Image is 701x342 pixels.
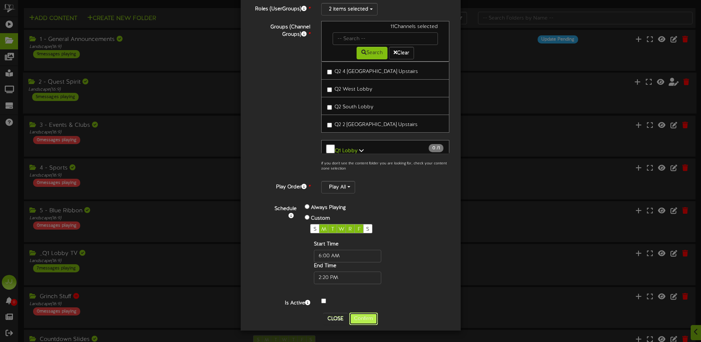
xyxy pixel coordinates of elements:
[366,227,369,232] span: S
[311,215,330,222] label: Custom
[246,21,316,38] label: Groups (Channel Groups)
[327,70,332,74] input: Q2 4 [GEOGRAPHIC_DATA] Upstairs
[321,181,355,193] button: Play All
[432,146,437,151] span: 0
[357,47,387,59] button: Search
[335,148,358,154] b: Q1 Lobby
[321,140,450,159] button: Q1 Lobby 0 /1
[327,105,332,110] input: Q2 South Lobby
[334,104,373,110] span: Q2 South Lobby
[311,204,346,212] label: Always Playing
[348,227,352,232] span: R
[339,227,344,232] span: W
[334,87,372,92] span: Q2 West Lobby
[246,3,316,13] label: Roles (UserGroups)
[358,227,361,232] span: F
[334,69,418,74] span: Q2 4 [GEOGRAPHIC_DATA] Upstairs
[334,122,418,128] span: Q2 2 [GEOGRAPHIC_DATA] Upstairs
[323,313,348,325] button: Close
[314,241,339,248] label: Start Time
[389,47,414,59] button: Clear
[331,227,334,232] span: T
[327,87,332,92] input: Q2 West Lobby
[246,181,316,191] label: Play Order
[429,144,443,152] span: / 1
[275,206,297,212] b: Schedule
[333,32,438,45] input: -- Search --
[314,262,336,270] label: End Time
[314,227,316,232] span: S
[321,3,378,15] button: 2 items selected
[327,123,332,128] input: Q2 2 [GEOGRAPHIC_DATA] Upstairs
[349,313,378,325] button: Confirm
[327,23,444,32] div: 11 Channels selected
[321,227,326,232] span: M
[246,297,316,307] label: Is Active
